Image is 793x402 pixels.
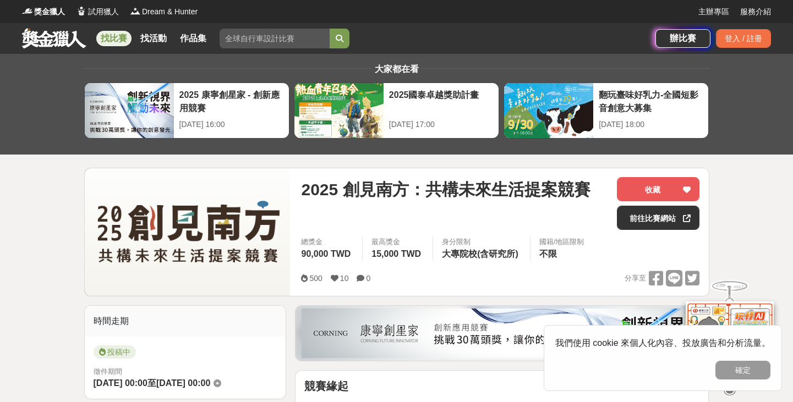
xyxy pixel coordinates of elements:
[84,82,289,139] a: 2025 康寧創星家 - 創新應用競賽[DATE] 16:00
[715,361,770,379] button: 確定
[85,168,291,295] img: Cover Image
[94,345,136,359] span: 投稿中
[309,274,322,283] span: 500
[294,82,499,139] a: 2025國泰卓越獎助計畫[DATE] 17:00
[179,89,283,113] div: 2025 康寧創星家 - 創新應用競賽
[76,5,87,16] img: Logo
[142,6,198,18] span: Dream & Hunter
[372,64,422,74] span: 大家都在看
[371,236,424,247] span: 最高獎金
[304,380,348,392] strong: 競賽緣起
[442,249,518,258] span: 大專院校(含研究所)
[136,31,171,46] a: 找活動
[179,119,283,130] div: [DATE] 16:00
[22,6,65,18] a: Logo獎金獵人
[389,119,493,130] div: [DATE] 17:00
[716,29,771,48] div: 登入 / 註冊
[617,206,699,230] a: 前往比賽網站
[88,6,119,18] span: 試用獵人
[220,29,330,48] input: 全球自行車設計比賽
[539,249,557,258] span: 不限
[130,6,198,18] a: LogoDream & Hunter
[301,236,353,247] span: 總獎金
[94,378,147,388] span: [DATE] 00:00
[34,6,65,18] span: 獎金獵人
[85,306,286,337] div: 時間走期
[301,177,590,202] span: 2025 創見南方：共構未來生活提案競賽
[371,249,421,258] span: 15,000 TWD
[130,5,141,16] img: Logo
[389,89,493,113] div: 2025國泰卓越獎助計畫
[96,31,132,46] a: 找比賽
[442,236,521,247] div: 身分限制
[698,6,729,18] a: 主辦專區
[340,274,349,283] span: 10
[625,270,646,287] span: 分享至
[539,236,584,247] div: 國籍/地區限制
[599,89,703,113] div: 翻玩臺味好乳力-全國短影音創意大募集
[147,378,156,388] span: 至
[504,82,709,139] a: 翻玩臺味好乳力-全國短影音創意大募集[DATE] 18:00
[366,274,370,283] span: 0
[156,378,210,388] span: [DATE] 00:00
[617,177,699,201] button: 收藏
[94,367,122,376] span: 徵件期間
[76,6,119,18] a: Logo試用獵人
[740,6,771,18] a: 服務介紹
[302,309,702,358] img: be6ed63e-7b41-4cb8-917a-a53bd949b1b4.png
[301,249,351,258] span: 90,000 TWD
[176,31,211,46] a: 作品集
[22,5,33,16] img: Logo
[655,29,710,48] a: 辦比賽
[686,295,774,368] img: d2146d9a-e6f6-4337-9592-8cefde37ba6b.png
[599,119,703,130] div: [DATE] 18:00
[555,338,770,348] span: 我們使用 cookie 來個人化內容、投放廣告和分析流量。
